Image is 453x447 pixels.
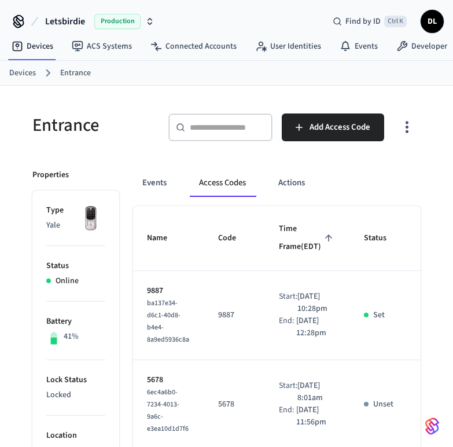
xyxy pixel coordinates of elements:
p: Locked [46,389,105,401]
p: 5678 [147,374,190,386]
button: Access Codes [190,169,255,197]
span: Ctrl K [384,16,407,27]
p: Battery [46,316,105,328]
p: Lock Status [46,374,105,386]
button: Events [133,169,176,197]
div: ant example [133,169,421,197]
span: Status [364,229,402,247]
a: Entrance [60,67,91,79]
a: User Identities [246,36,330,57]
p: Type [46,204,105,217]
button: Add Access Code [282,113,384,141]
p: 9887 [147,285,190,297]
p: 9887 [218,309,251,321]
div: Start: [279,380,297,404]
div: Find by IDCtrl K [323,11,416,32]
a: Events [330,36,387,57]
p: Set [373,309,385,321]
a: Devices [9,67,36,79]
span: Find by ID [345,16,381,27]
span: 6ec4a6b0-7234-4013-9a6c-e3ea10d1d7f6 [147,387,189,434]
span: DL [422,11,443,32]
span: Time Frame(EDT) [279,220,336,257]
a: ACS Systems [62,36,141,57]
p: 5678 [218,398,251,411]
p: Yale [46,219,105,232]
p: 41% [64,331,79,343]
p: [DATE] 10:28pm [297,291,336,315]
p: Unset [373,398,393,411]
h5: Entrance [32,113,154,137]
div: End: [279,404,297,428]
a: Devices [2,36,62,57]
span: Production [94,14,141,29]
span: Add Access Code [310,120,370,135]
p: Status [46,260,105,272]
img: SeamLogoGradient.69752ec5.svg [425,417,439,435]
p: Properties [32,169,69,181]
p: Location [46,430,105,442]
p: Online [56,275,79,287]
a: Connected Accounts [141,36,246,57]
span: Name [147,229,182,247]
button: Actions [269,169,314,197]
span: Letsbirdie [45,14,85,28]
div: End: [279,315,297,339]
p: [DATE] 8:01am [297,380,336,404]
div: Start: [279,291,297,315]
p: [DATE] 11:56pm [296,404,336,428]
span: Code [218,229,251,247]
p: [DATE] 12:28pm [296,315,336,339]
span: ba137e34-d6c1-40d8-b4e4-8a9ed5936c8a [147,298,189,345]
button: DL [421,10,444,33]
img: Yale Assure Touchscreen Wifi Smart Lock, Satin Nickel, Front [76,204,105,233]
